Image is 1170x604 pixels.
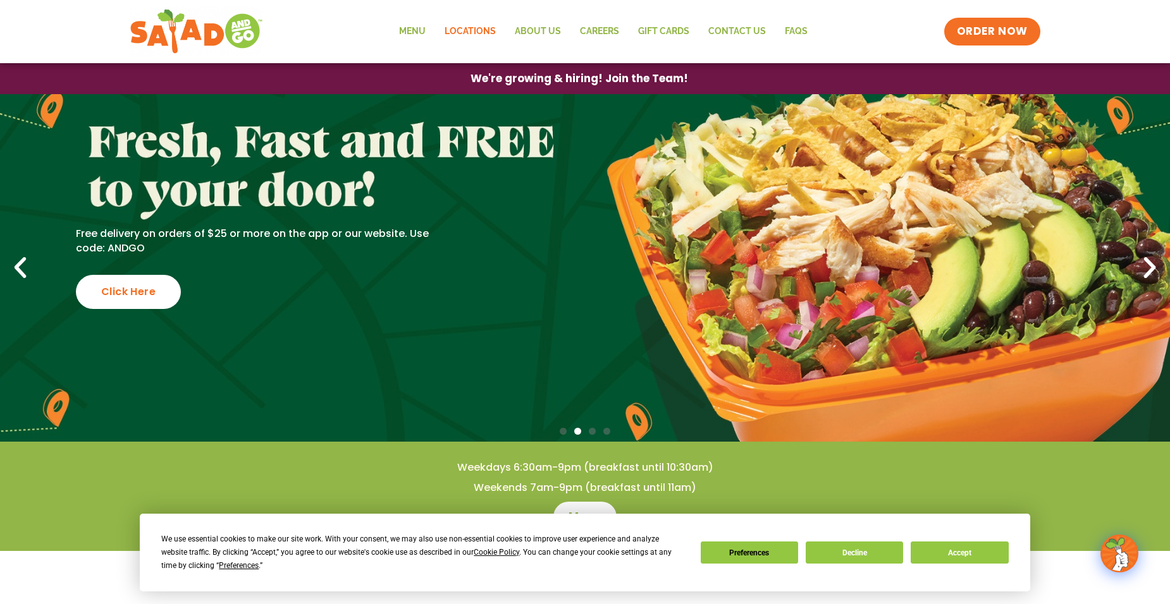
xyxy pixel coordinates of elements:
p: Free delivery on orders of $25 or more on the app or our website. Use code: ANDGO [76,227,437,255]
a: About Us [505,17,570,46]
div: Click Here [76,275,181,309]
span: ORDER NOW [957,24,1028,39]
span: Go to slide 1 [560,428,567,435]
div: Cookie Consent Prompt [140,514,1030,591]
span: Go to slide 3 [589,428,596,435]
span: Go to slide 4 [603,428,610,435]
h4: Weekdays 6:30am-9pm (breakfast until 10:30am) [25,461,1145,474]
nav: Menu [390,17,817,46]
a: Contact Us [699,17,775,46]
a: Menu [553,502,616,532]
span: Go to slide 2 [574,428,581,435]
a: Careers [570,17,629,46]
a: ORDER NOW [944,18,1040,45]
div: Previous slide [6,254,34,282]
a: Menu [390,17,435,46]
button: Preferences [701,541,798,564]
button: Decline [806,541,903,564]
a: GIFT CARDS [629,17,699,46]
img: wpChatIcon [1102,536,1137,571]
img: new-SAG-logo-768×292 [130,6,263,57]
span: Preferences [219,561,259,570]
div: Next slide [1136,254,1164,282]
h4: Weekends 7am-9pm (breakfast until 11am) [25,481,1145,495]
a: We're growing & hiring! Join the Team! [452,64,707,94]
a: Locations [435,17,505,46]
button: Accept [911,541,1008,564]
a: FAQs [775,17,817,46]
span: Cookie Policy [474,548,519,557]
div: We use essential cookies to make our site work. With your consent, we may also use non-essential ... [161,533,685,572]
span: Menu [569,509,601,524]
span: We're growing & hiring! Join the Team! [471,73,688,84]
